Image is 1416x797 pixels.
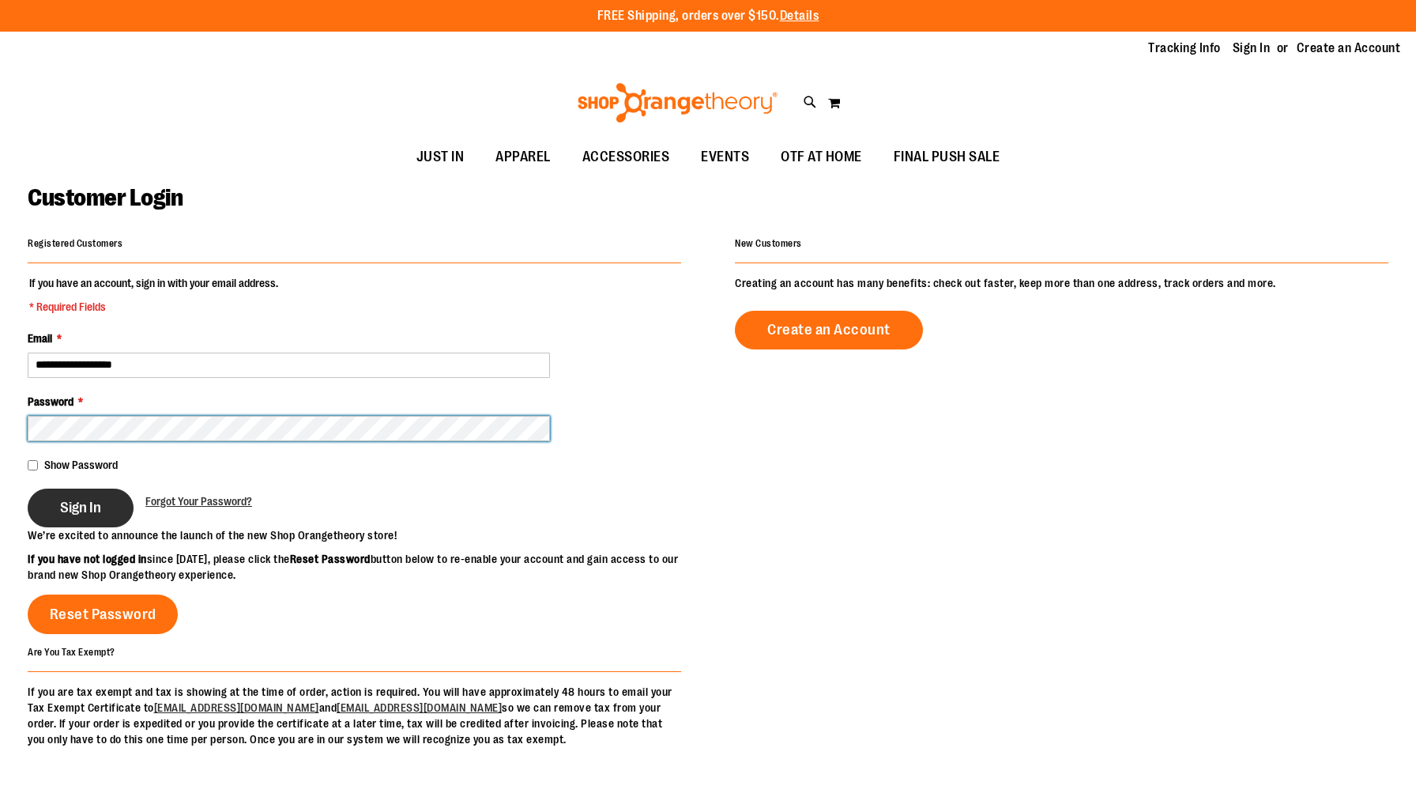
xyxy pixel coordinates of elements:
[50,606,156,623] span: Reset Password
[582,139,670,175] span: ACCESSORIES
[767,321,891,338] span: Create an Account
[416,139,465,175] span: JUST IN
[567,139,686,176] a: ACCESSORIES
[495,139,551,175] span: APPAREL
[480,139,567,176] a: APPAREL
[1233,40,1271,57] a: Sign In
[28,275,280,315] legend: If you have an account, sign in with your email address.
[401,139,480,176] a: JUST IN
[28,238,122,249] strong: Registered Customers
[894,139,1000,175] span: FINAL PUSH SALE
[28,332,52,345] span: Email
[28,527,708,543] p: We’re excited to announce the launch of the new Shop Orangetheory store!
[780,9,819,23] a: Details
[735,311,923,349] a: Create an Account
[28,646,115,657] strong: Are You Tax Exempt?
[28,551,708,583] p: since [DATE], please click the button below to re-enable your account and gain access to our bran...
[1148,40,1221,57] a: Tracking Info
[735,275,1388,291] p: Creating an account has many benefits: check out faster, keep more than one address, track orders...
[28,489,134,527] button: Sign In
[337,701,502,714] a: [EMAIL_ADDRESS][DOMAIN_NAME]
[29,299,278,315] span: * Required Fields
[575,83,780,123] img: Shop Orangetheory
[28,553,147,565] strong: If you have not logged in
[28,395,73,408] span: Password
[701,139,749,175] span: EVENTS
[1297,40,1401,57] a: Create an Account
[28,684,681,747] p: If you are tax exempt and tax is showing at the time of order, action is required. You will have ...
[145,495,252,508] span: Forgot Your Password?
[781,139,862,175] span: OTF AT HOME
[60,499,101,516] span: Sign In
[290,553,371,565] strong: Reset Password
[28,595,178,634] a: Reset Password
[685,139,765,176] a: EVENTS
[878,139,1016,176] a: FINAL PUSH SALE
[735,238,802,249] strong: New Customers
[765,139,878,176] a: OTF AT HOME
[28,184,183,211] span: Customer Login
[44,459,118,471] span: Show Password
[154,701,319,714] a: [EMAIL_ADDRESS][DOMAIN_NAME]
[597,7,819,25] p: FREE Shipping, orders over $150.
[145,493,252,509] a: Forgot Your Password?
